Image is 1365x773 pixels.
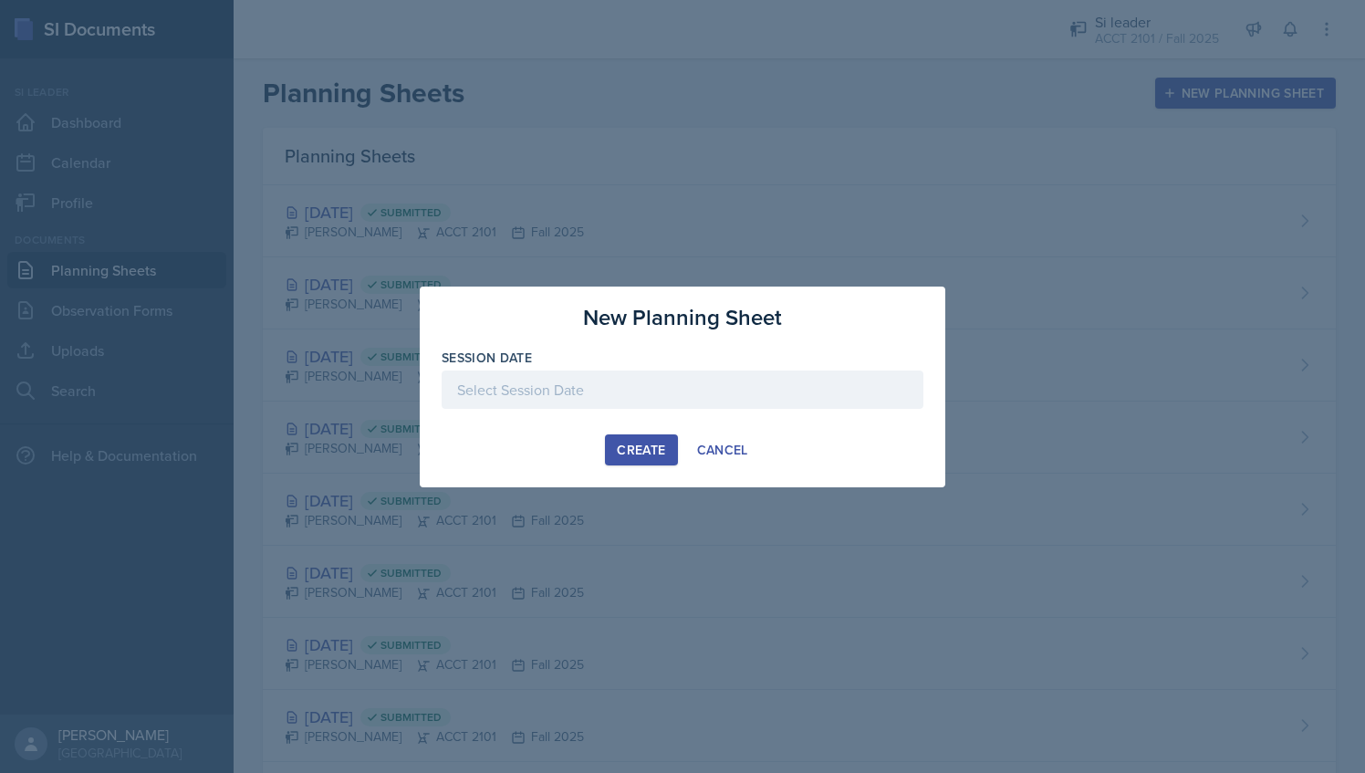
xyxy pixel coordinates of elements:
[697,443,748,457] div: Cancel
[617,443,665,457] div: Create
[583,301,782,334] h3: New Planning Sheet
[605,434,677,465] button: Create
[442,349,532,367] label: Session Date
[685,434,760,465] button: Cancel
